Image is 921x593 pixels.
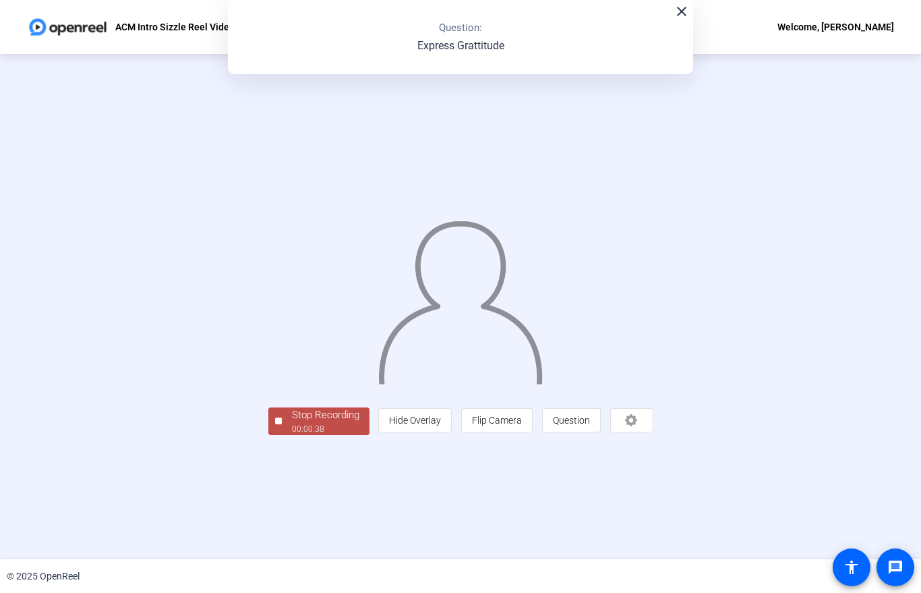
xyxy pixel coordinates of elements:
[777,19,894,35] div: Welcome, [PERSON_NAME]
[292,407,359,423] div: Stop Recording
[553,415,590,426] span: Question
[461,408,533,432] button: Flip Camera
[115,19,313,35] p: ACM Intro Sizzle Reel Video for CG Associates
[268,407,369,435] button: Stop Recording00:00:38
[843,559,860,575] mat-icon: accessibility
[439,20,482,36] p: Question:
[542,408,601,432] button: Question
[7,569,80,584] div: © 2025 OpenReel
[389,415,441,426] span: Hide Overlay
[378,408,452,432] button: Hide Overlay
[27,13,109,40] img: OpenReel logo
[292,423,359,435] div: 00:00:38
[674,3,690,20] mat-icon: close
[378,210,544,384] img: overlay
[417,38,504,54] p: Express Grattitude
[472,415,522,426] span: Flip Camera
[887,559,903,575] mat-icon: message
